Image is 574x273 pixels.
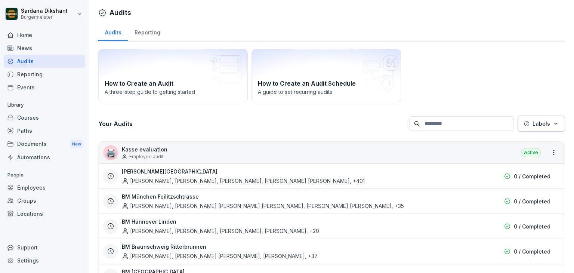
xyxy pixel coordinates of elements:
[70,140,83,148] div: New
[122,177,365,185] div: [PERSON_NAME], [PERSON_NAME], [PERSON_NAME], [PERSON_NAME] [PERSON_NAME] , +401
[4,68,85,81] a: Reporting
[122,145,167,153] p: Kasse evaluation
[128,22,167,41] a: Reporting
[21,15,68,20] p: Burgermeister
[514,172,550,180] p: 0 / Completed
[4,28,85,42] a: Home
[129,153,164,160] p: Employee audit
[98,49,248,102] a: How to Create an AuditA three-step guide to getting started
[122,243,206,251] h3: BM Braunschweig Ritterbrunnen
[521,148,541,157] div: Active
[122,252,318,260] div: [PERSON_NAME], [PERSON_NAME] [PERSON_NAME], [PERSON_NAME] , +37
[4,111,85,124] a: Courses
[4,137,85,151] a: DocumentsNew
[4,207,85,220] a: Locations
[98,22,128,41] a: Audits
[122,202,404,210] div: [PERSON_NAME], [PERSON_NAME] [PERSON_NAME] [PERSON_NAME], [PERSON_NAME] [PERSON_NAME] , +35
[21,8,68,14] p: Sardana Dikshant
[122,227,319,235] div: [PERSON_NAME], [PERSON_NAME], [PERSON_NAME], [PERSON_NAME] , +20
[4,81,85,94] a: Events
[4,137,85,151] div: Documents
[4,181,85,194] a: Employees
[122,218,176,226] h3: BM Hannover Linden
[109,7,131,18] h1: Audits
[4,151,85,164] a: Automations
[98,120,405,128] h3: Your Audits
[4,55,85,68] a: Audits
[4,42,85,55] a: News
[258,88,395,96] p: A guide to set recurring audits
[4,254,85,267] a: Settings
[103,145,118,160] div: 🖨️
[4,99,85,111] p: Library
[105,79,241,88] h2: How to Create an Audit
[4,169,85,181] p: People
[4,194,85,207] a: Groups
[4,124,85,137] a: Paths
[514,248,550,255] p: 0 / Completed
[258,79,395,88] h2: How to Create an Audit Schedule
[533,120,550,128] p: Labels
[251,49,401,102] a: How to Create an Audit ScheduleA guide to set recurring audits
[4,241,85,254] div: Support
[514,223,550,230] p: 0 / Completed
[122,168,217,175] h3: [PERSON_NAME][GEOGRAPHIC_DATA]
[122,193,199,200] h3: BM München Feilitzschtrasse
[105,88,241,96] p: A three-step guide to getting started
[518,116,565,132] button: Labels
[514,197,550,205] p: 0 / Completed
